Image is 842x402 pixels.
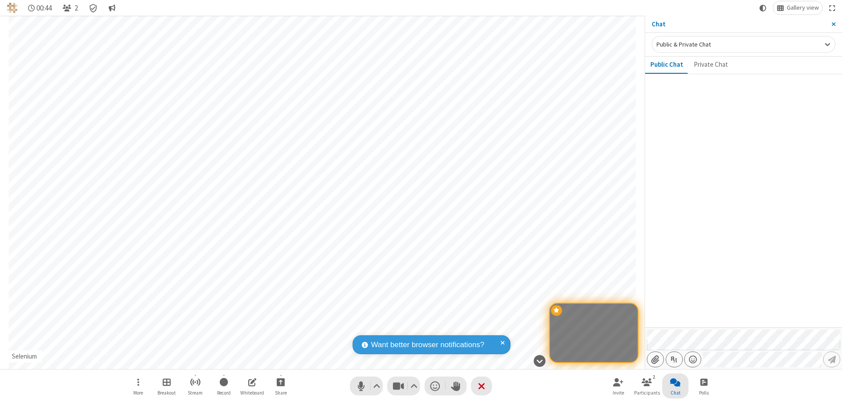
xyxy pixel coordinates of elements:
[36,4,52,12] span: 00:44
[85,1,102,14] div: Meeting details Encryption enabled
[634,373,660,398] button: Open participant list
[656,40,711,48] span: Public & Private Chat
[671,390,681,395] span: Chat
[699,390,709,395] span: Polls
[105,1,119,14] button: Conversation
[371,377,383,395] button: Audio settings
[756,1,770,14] button: Using system theme
[530,350,549,371] button: Hide
[825,16,842,32] button: Close sidebar
[371,339,484,351] span: Want better browser notifications?
[210,373,237,398] button: Start recording
[666,352,683,367] button: Show formatting
[823,352,840,367] button: Send message
[188,390,203,395] span: Stream
[446,377,467,395] button: Raise hand
[153,373,180,398] button: Manage Breakout Rooms
[684,352,701,367] button: Open menu
[387,377,420,395] button: Stop video (⌘+Shift+V)
[634,390,660,395] span: Participants
[240,390,264,395] span: Whiteboard
[7,3,18,13] img: QA Selenium DO NOT DELETE OR CHANGE
[217,390,231,395] span: Record
[157,390,176,395] span: Breakout
[25,1,56,14] div: Timer
[613,390,624,395] span: Invite
[350,377,383,395] button: Mute (⌘+Shift+A)
[689,57,733,73] button: Private Chat
[75,4,78,12] span: 2
[268,373,294,398] button: Start sharing
[133,390,143,395] span: More
[662,373,689,398] button: Close chat
[826,1,839,14] button: Fullscreen
[239,373,265,398] button: Open shared whiteboard
[650,373,658,381] div: 2
[275,390,287,395] span: Share
[652,19,825,29] p: Chat
[125,373,151,398] button: Open menu
[605,373,631,398] button: Invite participants (⌘+Shift+I)
[182,373,208,398] button: Start streaming
[408,377,420,395] button: Video setting
[425,377,446,395] button: Send a reaction
[471,377,492,395] button: End or leave meeting
[787,4,819,11] span: Gallery view
[691,373,717,398] button: Open poll
[773,1,822,14] button: Change layout
[9,352,40,362] div: Selenium
[645,57,689,73] button: Public Chat
[59,1,82,14] button: Open participant list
